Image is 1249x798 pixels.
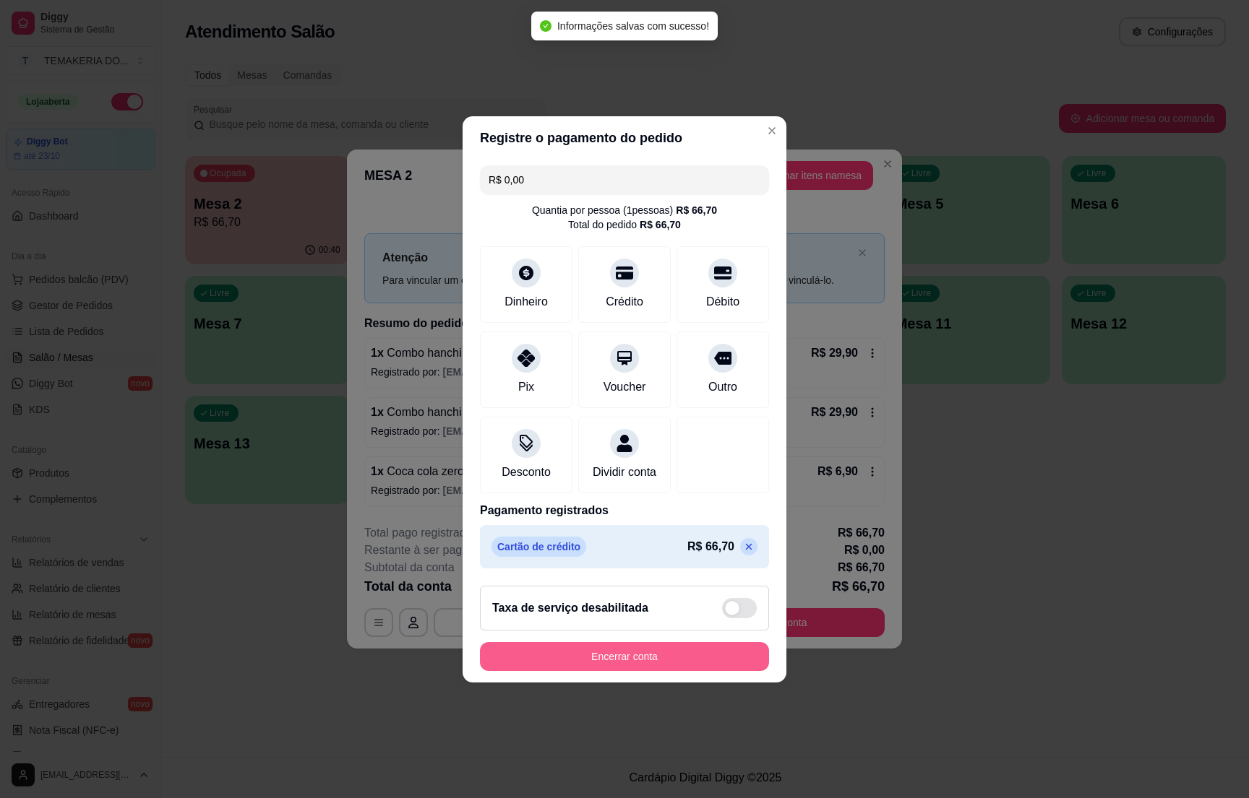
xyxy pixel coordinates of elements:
[518,378,534,396] div: Pix
[760,119,784,142] button: Close
[492,537,586,557] p: Cartão de crédito
[502,464,551,481] div: Desconto
[463,116,786,160] header: Registre o pagamento do pedido
[505,293,548,311] div: Dinheiro
[604,378,646,396] div: Voucher
[480,642,769,671] button: Encerrar conta
[480,502,769,519] p: Pagamento registrados
[557,20,709,32] span: Informações salvas com sucesso!
[640,217,681,232] div: R$ 66,70
[708,378,737,396] div: Outro
[706,293,739,311] div: Débito
[606,293,643,311] div: Crédito
[540,20,551,32] span: check-circle
[687,538,734,555] p: R$ 66,70
[593,464,656,481] div: Dividir conta
[489,165,760,194] input: Ex.: hambúrguer de cordeiro
[676,203,717,217] div: R$ 66,70
[492,599,648,617] h2: Taxa de serviço desabilitada
[568,217,681,232] div: Total do pedido
[532,203,717,217] div: Quantia por pessoa ( 1 pessoas)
